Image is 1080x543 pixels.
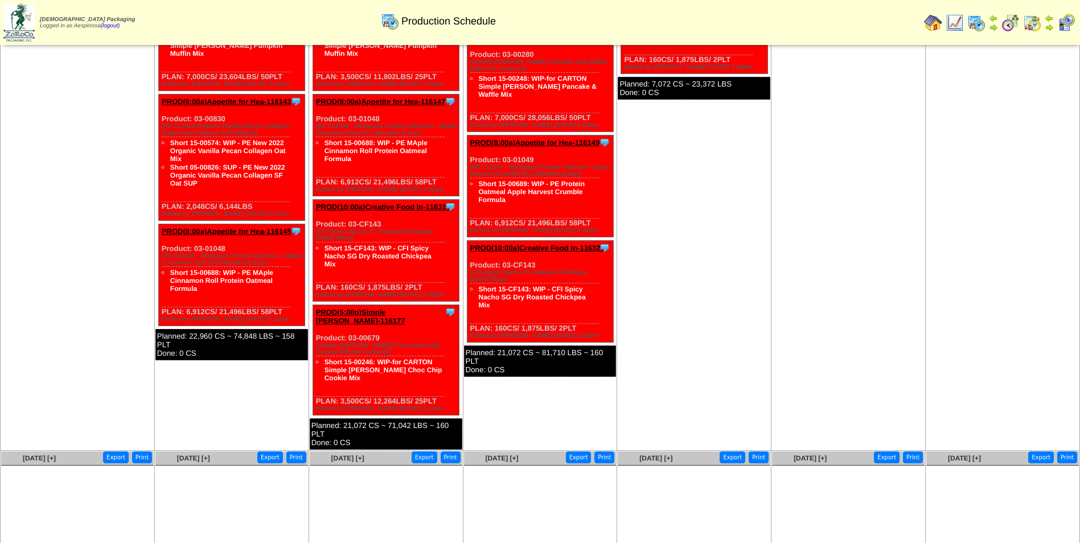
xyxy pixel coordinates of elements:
[470,332,613,339] div: Edited by [PERSON_NAME] [DATE] 1:39pm
[3,3,35,42] img: zoroco-logo-small.webp
[286,451,306,463] button: Print
[470,122,613,129] div: Edited by [PERSON_NAME] [DATE] 3:23am
[40,17,135,29] span: Logged in as Aespinosa
[316,123,459,137] div: (PE 111336 - Multipack Protein Oatmeal - Maple Cinnamon Roll (5-1.66oz/6ct-8.3oz) )
[989,23,998,32] img: arrowright.gif
[316,203,450,211] a: PROD(10:00a)Creative Food In-116319
[170,269,273,293] a: Short 15-00688: WIP - PE MAple Cinnamon Roll Protein Oatmeal Formula
[316,81,459,88] div: Edited by [PERSON_NAME] [DATE] 3:23am
[445,306,456,318] img: Tooltip
[794,454,827,462] a: [DATE] [+]
[401,15,496,27] span: Production Schedule
[162,316,305,323] div: Edited by [PERSON_NAME] [DATE] 3:22am
[749,451,769,463] button: Print
[441,451,461,463] button: Print
[479,285,586,309] a: Short 15-CF143: WIP - CFI Spicy Nacho SG Dry Roasted Chickpea Mix
[464,345,617,377] div: Planned: 21,072 CS ~ 81,710 LBS ~ 160 PLT Done: 0 CS
[720,451,745,463] button: Export
[599,137,610,148] img: Tooltip
[639,454,672,462] a: [DATE] [+]
[162,81,305,88] div: Edited by [PERSON_NAME] [DATE] 3:23am
[290,225,302,237] img: Tooltip
[1045,23,1054,32] img: arrowright.gif
[316,228,459,242] div: (CFI-Spicy Nacho TL Roasted Chickpea (250/0.75oz))
[313,305,459,416] div: Product: 03-00679 PLAN: 3,500CS / 12,264LBS / 25PLT
[924,14,942,32] img: home.gif
[1023,14,1041,32] img: calendarinout.gif
[467,241,613,343] div: Product: 03-CF143 PLAN: 160CS / 1,875LBS / 2PLT
[618,77,770,100] div: Planned: 7,072 CS ~ 23,372 LBS Done: 0 CS
[1028,451,1054,463] button: Export
[467,135,613,237] div: Product: 03-01049 PLAN: 6,912CS / 21,496LBS / 58PLT
[325,358,442,382] a: Short 15-00246: WIP-for CARTON Simple [PERSON_NAME] Choc Chip Cookie Mix
[445,96,456,107] img: Tooltip
[967,14,985,32] img: calendarprod.gif
[316,342,459,356] div: (Simple [PERSON_NAME] Chocolate Chip Cookie (6/9.4oz Cartons))
[316,405,459,412] div: Edited by [PERSON_NAME] [DATE] 3:23am
[316,291,459,298] div: Edited by [PERSON_NAME] [DATE] 1:40pm
[132,451,152,463] button: Print
[874,451,900,463] button: Export
[170,163,285,187] a: Short 05-00826: SUP - PE New 2022 Organic Vanilla Pecan Collagen SF Oat SUP
[313,94,459,196] div: Product: 03-01048 PLAN: 6,912CS / 21,496LBS / 58PLT
[1045,14,1054,23] img: arrowleft.gif
[23,454,56,462] a: [DATE] [+]
[290,96,302,107] img: Tooltip
[325,139,428,163] a: Short 15-00688: WIP - PE MAple Cinnamon Roll Protein Oatmeal Formula
[177,454,210,462] a: [DATE] [+]
[1057,14,1075,32] img: calendarcustomer.gif
[257,451,283,463] button: Export
[170,139,286,163] a: Short 15-00574: WIP - PE New 2022 Organic Vanilla Pecan Collagen Oat Mix
[158,94,305,221] div: Product: 03-00830 PLAN: 2,048CS / 6,144LBS
[485,454,518,462] a: [DATE] [+]
[1057,451,1077,463] button: Print
[470,244,605,252] a: PROD(10:00a)Creative Food In-116320
[313,200,459,302] div: Product: 03-CF143 PLAN: 160CS / 1,875LBS / 2PLT
[381,12,399,30] img: calendarprod.gif
[470,227,613,234] div: Edited by [PERSON_NAME] [DATE] 3:22am
[155,329,308,360] div: Planned: 22,960 CS ~ 74,848 LBS ~ 158 PLT Done: 0 CS
[316,186,459,193] div: Edited by [PERSON_NAME] [DATE] 3:22am
[310,418,462,450] div: Planned: 21,072 CS ~ 71,042 LBS ~ 160 PLT Done: 0 CS
[162,123,305,137] div: (PE 111319 Organic Vanilla Pecan Collagen Superfood Oatmeal SUP (6/8oz))
[162,253,305,266] div: (PE 111336 - Multipack Protein Oatmeal - Maple Cinnamon Roll (5-1.66oz/6ct-8.3oz) )
[162,97,291,106] a: PROD(6:00a)Appetite for Hea-116143
[412,451,437,463] button: Export
[467,22,613,132] div: Product: 03-00280 PLAN: 7,000CS / 28,056LBS / 50PLT
[989,14,998,23] img: arrowleft.gif
[599,242,610,253] img: Tooltip
[479,180,585,204] a: Short 15-00689: WIP - PE Protein Oatmeal Apple Harvest Crumble Formula
[903,451,923,463] button: Print
[103,451,129,463] button: Export
[158,224,305,326] div: Product: 03-01048 PLAN: 6,912CS / 21,496LBS / 58PLT
[325,244,432,268] a: Short 15-CF143: WIP - CFI Spicy Nacho SG Dry Roasted Chickpea Mix
[40,17,135,23] span: [DEMOGRAPHIC_DATA] Packaging
[331,454,364,462] a: [DATE] [+]
[316,97,446,106] a: PROD(8:00a)Appetite for Hea-116147
[470,269,613,283] div: (CFI-Spicy Nacho TL Roasted Chickpea (250/0.75oz))
[470,164,613,178] div: (PE 111337 - Multipack Protein Oatmeal - Apple Harvest Crumble (5-1.66oz/6ct-8.3oz))
[162,211,305,217] div: Edited by [PERSON_NAME] [DATE] 3:21am
[948,454,981,462] a: [DATE] [+]
[445,201,456,212] img: Tooltip
[1001,14,1020,32] img: calendarblend.gif
[624,64,767,71] div: Edited by [PERSON_NAME] [DATE] 1:40pm
[470,59,613,72] div: (Simple [PERSON_NAME] Pancake and Waffle (6/10.7oz Cartons))
[594,451,614,463] button: Print
[162,227,291,236] a: PROD(8:00a)Appetite for Hea-116145
[100,23,120,29] a: (logout)
[566,451,592,463] button: Export
[470,138,600,147] a: PROD(8:00a)Appetite for Hea-116149
[946,14,964,32] img: line_graph.gif
[479,75,597,98] a: Short 15-00248: WIP-for CARTON Simple [PERSON_NAME] Pancake & Waffle Mix
[316,308,405,325] a: PROD(5:00p)Simple [PERSON_NAME]-116177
